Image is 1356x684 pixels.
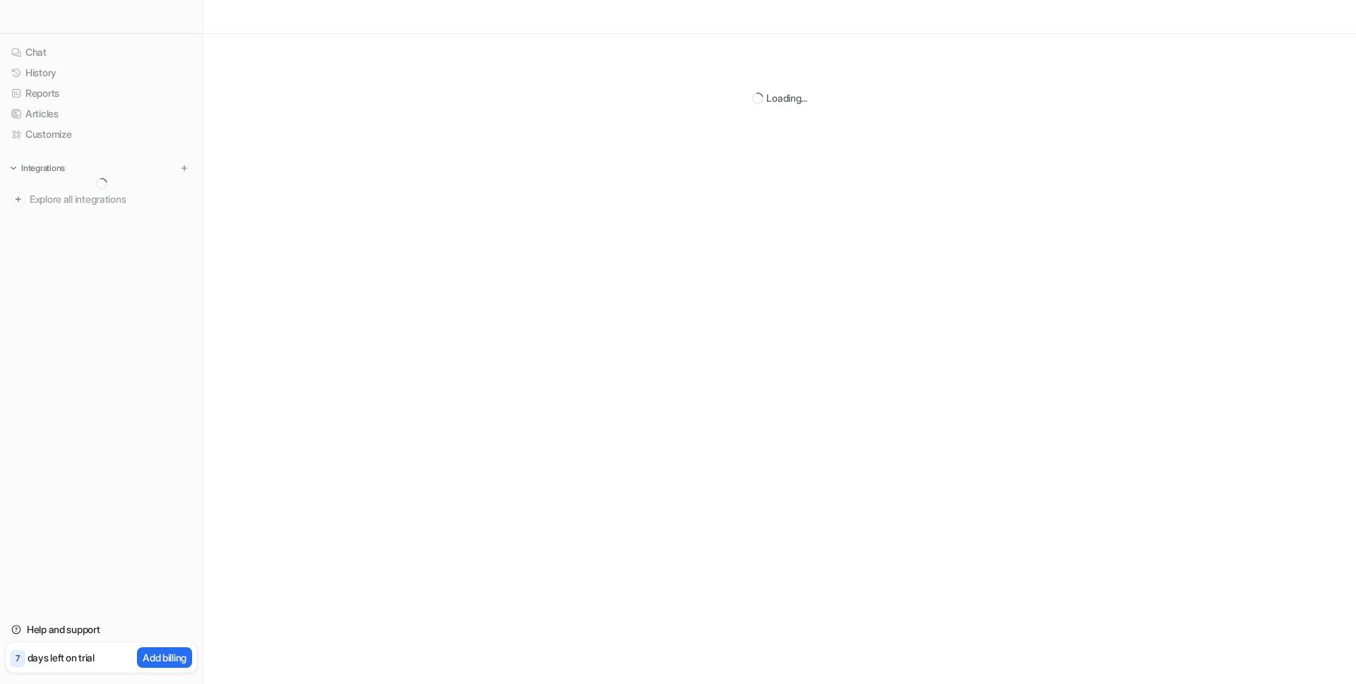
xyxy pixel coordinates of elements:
[6,104,197,124] a: Articles
[16,652,20,665] p: 7
[8,163,18,173] img: expand menu
[6,189,197,209] a: Explore all integrations
[137,647,192,668] button: Add billing
[21,163,65,174] p: Integrations
[143,650,186,665] p: Add billing
[6,83,197,103] a: Reports
[6,124,197,144] a: Customize
[6,161,69,175] button: Integrations
[11,192,25,206] img: explore all integrations
[766,90,807,105] div: Loading...
[6,620,197,639] a: Help and support
[30,188,191,211] span: Explore all integrations
[28,650,95,665] p: days left on trial
[6,42,197,62] a: Chat
[6,63,197,83] a: History
[179,163,189,173] img: menu_add.svg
